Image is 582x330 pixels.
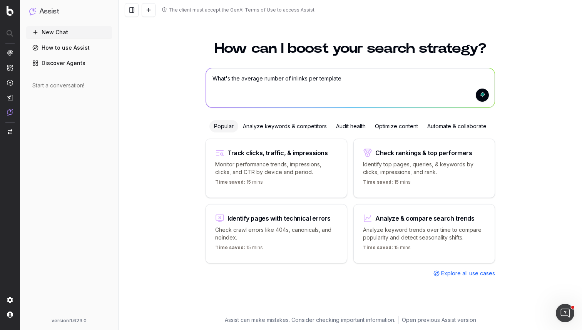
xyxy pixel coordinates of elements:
[433,270,495,277] a: Explore all use cases
[8,129,12,134] img: Switch project
[238,120,331,132] div: Analyze keywords & competitors
[423,120,491,132] div: Automate & collaborate
[7,79,13,86] img: Activation
[209,120,238,132] div: Popular
[375,150,472,156] div: Check rankings & top performers
[29,318,109,324] div: version: 1.623.0
[363,161,485,176] p: Identify top pages, queries, & keywords by clicks, impressions, and rank.
[215,179,263,188] p: 15 mins
[363,179,393,185] span: Time saved:
[7,109,13,116] img: Assist
[215,179,245,185] span: Time saved:
[331,120,370,132] div: Audit health
[39,6,59,17] h1: Assist
[370,120,423,132] div: Optimize content
[227,150,328,156] div: Track clicks, traffic, & impressions
[7,64,13,71] img: Intelligence
[227,215,331,221] div: Identify pages with technical errors
[215,245,245,250] span: Time saved:
[7,94,13,101] img: Studio
[29,8,36,15] img: Assist
[26,57,112,69] a: Discover Agents
[363,226,485,241] p: Analyze keyword trends over time to compare popularity and detect seasonality shifts.
[363,179,411,188] p: 15 mins
[225,316,395,324] p: Assist can make mistakes. Consider checking important information.
[32,82,106,89] div: Start a conversation!
[206,42,495,55] h1: How can I boost your search strategy?
[29,6,109,17] button: Assist
[215,226,338,241] p: Check crawl errors like 404s, canonicals, and noindex.
[402,316,476,324] a: Open previous Assist version
[7,6,13,16] img: Botify logo
[26,26,112,39] button: New Chat
[215,245,263,254] p: 15 mins
[169,7,314,13] div: The client must accept the GenAI Terms of Use to access Assist
[363,245,393,250] span: Time saved:
[215,161,338,176] p: Monitor performance trends, impressions, clicks, and CTR by device and period.
[7,297,13,303] img: Setting
[7,50,13,56] img: Analytics
[206,68,495,107] textarea: To enrich screen reader interactions, please activate Accessibility in Grammarly extension settings
[441,270,495,277] span: Explore all use cases
[26,42,112,54] a: How to use Assist
[7,312,13,318] img: My account
[363,245,411,254] p: 15 mins
[556,304,574,322] iframe: Intercom live chat
[375,215,475,221] div: Analyze & compare search trends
